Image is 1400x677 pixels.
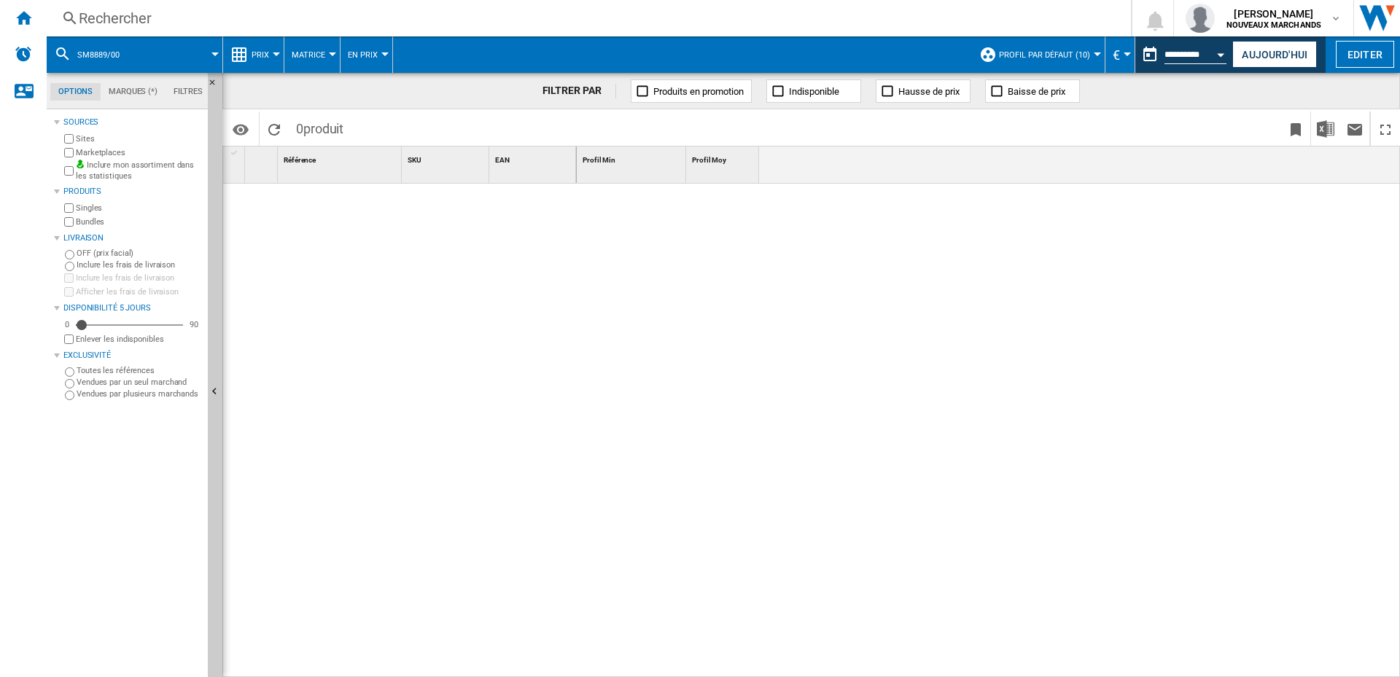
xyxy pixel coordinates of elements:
[76,133,202,144] label: Sites
[999,36,1097,73] button: Profil par défaut (10)
[64,134,74,144] input: Sites
[1135,40,1164,69] button: md-calendar
[76,203,202,214] label: Singles
[1371,111,1400,146] button: Plein écran
[1226,20,1322,30] b: NOUVEAUX MARCHANDS
[76,160,85,168] img: mysite-bg-18x18.png
[1336,41,1394,68] button: Editer
[64,287,74,297] input: Afficher les frais de livraison
[50,83,101,101] md-tab-item: Options
[1105,36,1135,73] md-menu: Currency
[76,334,202,345] label: Enlever les indisponibles
[495,156,510,164] span: EAN
[292,50,325,60] span: Matrice
[186,319,202,330] div: 90
[766,79,861,103] button: Indisponible
[15,45,32,63] img: alerts-logo.svg
[63,232,202,244] div: Livraison
[1113,47,1120,63] span: €
[63,117,202,128] div: Sources
[226,116,255,142] button: Options
[65,262,74,271] input: Inclure les frais de livraison
[1317,120,1334,138] img: excel-24x24.png
[1113,36,1127,73] div: €
[1311,111,1340,146] button: Télécharger au format Excel
[76,273,202,283] label: Inclure les frais de livraison
[248,146,277,169] div: Sort None
[1008,86,1065,97] span: Baisse de prix
[208,73,225,99] button: Masquer
[64,273,74,283] input: Inclure les frais de livraison
[631,79,752,103] button: Produits en promotion
[54,36,215,73] div: SM8889/00
[348,50,378,60] span: En Prix
[898,86,960,97] span: Hausse de prix
[260,111,289,146] button: Recharger
[1340,111,1369,146] button: Envoyer ce rapport par email
[405,146,489,169] div: SKU Sort None
[77,377,202,388] label: Vendues par un seul marchand
[653,86,744,97] span: Produits en promotion
[76,147,202,158] label: Marketplaces
[1186,4,1215,33] img: profile.jpg
[79,8,1093,28] div: Rechercher
[1281,111,1310,146] button: Créer un favoris
[985,79,1080,103] button: Baisse de prix
[65,367,74,377] input: Toutes les références
[77,365,202,376] label: Toutes les références
[542,84,617,98] div: FILTRER PAR
[348,36,385,73] button: En Prix
[77,50,120,60] span: SM8889/00
[284,156,316,164] span: Référence
[405,146,489,169] div: Sort None
[65,250,74,259] input: OFF (prix facial)
[64,217,74,227] input: Bundles
[61,319,73,330] div: 0
[692,156,726,164] span: Profil Moy
[1232,41,1317,68] button: Aujourd'hui
[876,79,971,103] button: Hausse de prix
[63,186,202,197] div: Produits
[76,318,183,332] md-slider: Disponibilité
[76,160,202,182] label: Inclure mon assortiment dans les statistiques
[1226,7,1322,21] span: [PERSON_NAME]
[166,83,211,101] md-tab-item: Filtres
[580,146,685,169] div: Profil Min Sort None
[689,146,759,169] div: Sort None
[64,334,74,344] input: Afficher les frais de livraison
[289,111,351,142] span: 0
[252,36,276,73] button: Prix
[77,36,134,73] button: SM8889/00
[979,36,1097,73] div: Profil par défaut (10)
[492,146,576,169] div: EAN Sort None
[63,302,202,314] div: Disponibilité 5 Jours
[999,50,1090,60] span: Profil par défaut (10)
[1135,36,1229,73] div: Ce rapport est basé sur une date antérieure à celle d'aujourd'hui.
[77,248,202,259] label: OFF (prix facial)
[230,36,276,73] div: Prix
[252,50,269,60] span: Prix
[77,388,202,399] label: Vendues par plusieurs marchands
[492,146,576,169] div: Sort None
[303,121,343,136] span: produit
[64,148,74,157] input: Marketplaces
[1208,39,1234,66] button: Open calendar
[689,146,759,169] div: Profil Moy Sort None
[64,203,74,213] input: Singles
[101,83,166,101] md-tab-item: Marques (*)
[65,379,74,388] input: Vendues par un seul marchand
[76,216,202,227] label: Bundles
[580,146,685,169] div: Sort None
[64,162,74,180] input: Inclure mon assortiment dans les statistiques
[583,156,615,164] span: Profil Min
[63,350,202,361] div: Exclusivité
[408,156,421,164] span: SKU
[76,286,202,297] label: Afficher les frais de livraison
[281,146,401,169] div: Référence Sort None
[65,391,74,400] input: Vendues par plusieurs marchands
[789,86,839,97] span: Indisponible
[292,36,332,73] button: Matrice
[77,259,202,270] label: Inclure les frais de livraison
